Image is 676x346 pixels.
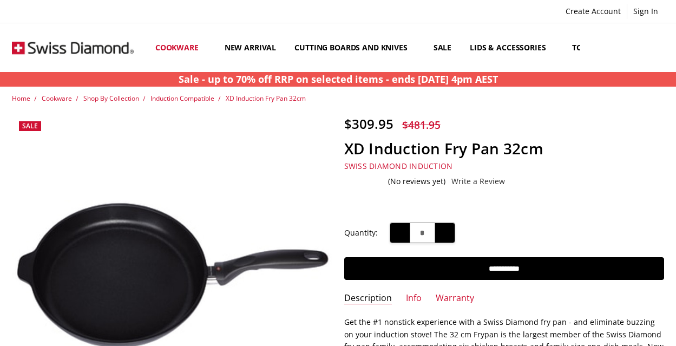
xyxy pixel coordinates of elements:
a: Top Sellers [563,23,628,71]
a: Description [344,292,392,305]
a: Cookware [146,23,215,71]
a: XD Induction Fry Pan 32cm [226,94,306,103]
a: Cookware [42,94,72,103]
span: (No reviews yet) [388,177,445,186]
a: Cutting boards and knives [285,23,424,71]
label: Quantity: [344,227,378,239]
span: Sale [22,121,38,130]
a: Induction Compatible [150,94,214,103]
a: Lids & Accessories [461,23,562,71]
a: Info [406,292,422,305]
a: Create Account [560,4,627,19]
strong: Sale - up to 70% off RRP on selected items - ends [DATE] 4pm AEST [179,73,498,86]
a: Shop By Collection [83,94,139,103]
a: Warranty [436,292,474,305]
span: $309.95 [344,115,393,133]
a: Sale [424,23,461,71]
img: Free Shipping On Every Order [12,23,134,72]
a: Sign In [627,4,664,19]
a: Swiss Diamond Induction [344,161,453,171]
span: $481.95 [402,117,441,132]
a: New arrival [215,23,285,71]
h1: XD Induction Fry Pan 32cm [344,139,664,158]
a: Write a Review [451,177,505,186]
a: Home [12,94,30,103]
